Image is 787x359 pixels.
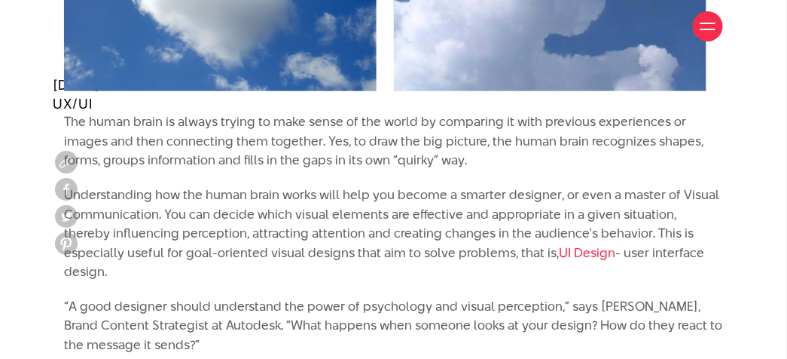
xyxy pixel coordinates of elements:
[64,186,719,262] font: Understanding how the human brain works will help you become a smarter designer, or even a master...
[559,244,615,262] a: UI Design
[64,297,722,354] font: “A good designer should understand the power of psychology and visual perception,” says [PERSON_N...
[64,244,704,281] font: - user interface design.
[64,112,703,169] font: The human brain is always trying to make sense of the world by comparing it with previous experie...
